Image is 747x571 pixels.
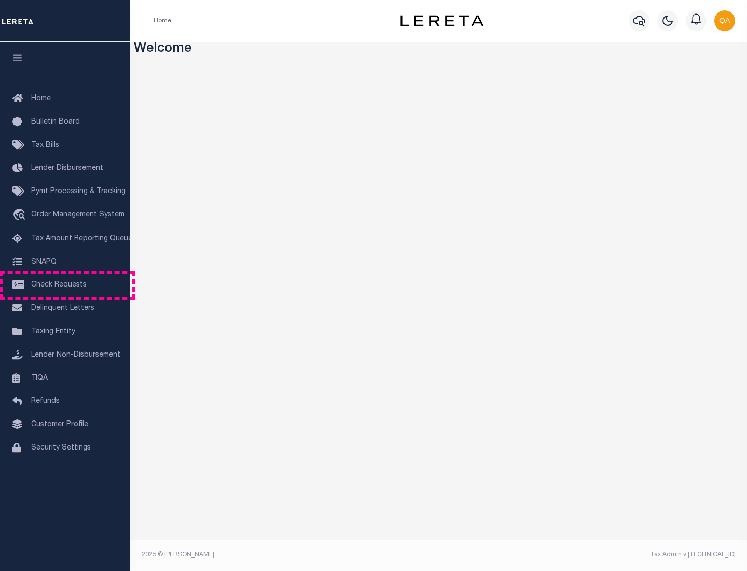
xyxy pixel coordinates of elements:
[446,550,736,560] div: Tax Admin v.[TECHNICAL_ID]
[714,10,735,31] img: svg+xml;base64,PHN2ZyB4bWxucz0iaHR0cDovL3d3dy53My5vcmcvMjAwMC9zdmciIHBvaW50ZXItZXZlbnRzPSJub25lIi...
[31,444,91,452] span: Security Settings
[31,211,125,219] span: Order Management System
[134,42,743,58] h3: Welcome
[31,374,48,382] span: TIQA
[31,165,103,172] span: Lender Disbursement
[31,142,59,149] span: Tax Bills
[12,209,29,222] i: travel_explore
[31,188,126,195] span: Pymt Processing & Tracking
[31,328,75,335] span: Taxing Entity
[31,118,80,126] span: Bulletin Board
[31,421,88,428] span: Customer Profile
[31,95,51,102] span: Home
[31,351,120,359] span: Lender Non-Disbursement
[31,305,94,312] span: Delinquent Letters
[31,398,60,405] span: Refunds
[31,258,57,265] span: SNAPQ
[134,550,439,560] div: 2025 © [PERSON_NAME].
[154,16,171,25] li: Home
[400,15,483,26] img: logo-dark.svg
[31,281,87,289] span: Check Requests
[31,235,132,242] span: Tax Amount Reporting Queue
